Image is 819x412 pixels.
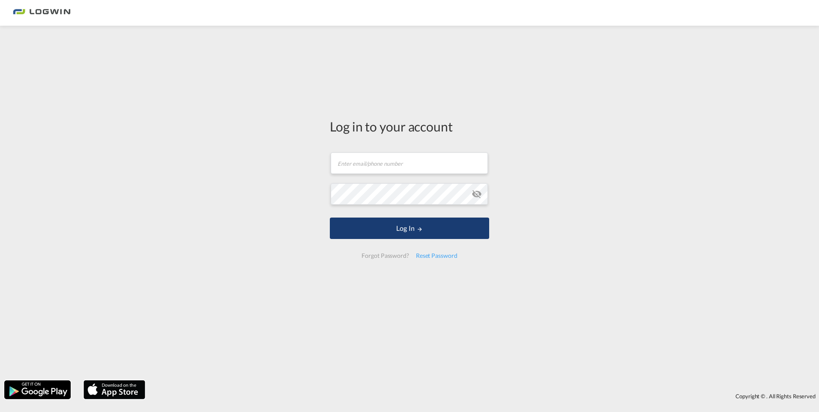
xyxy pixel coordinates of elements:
div: Reset Password [412,248,461,263]
button: LOGIN [330,218,489,239]
img: bc73a0e0d8c111efacd525e4c8ad7d32.png [13,3,71,23]
img: apple.png [83,379,146,400]
div: Log in to your account [330,117,489,135]
input: Enter email/phone number [331,152,488,174]
div: Forgot Password? [358,248,412,263]
md-icon: icon-eye-off [472,189,482,199]
div: Copyright © . All Rights Reserved [149,389,819,403]
img: google.png [3,379,72,400]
